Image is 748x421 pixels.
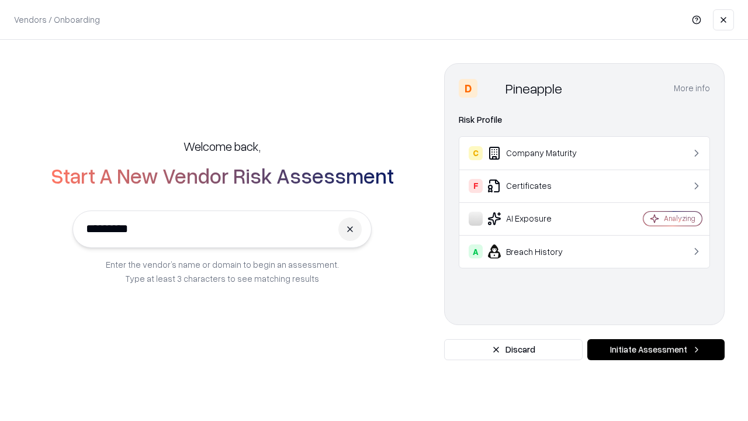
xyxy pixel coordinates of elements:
[106,257,339,285] p: Enter the vendor’s name or domain to begin an assessment. Type at least 3 characters to see match...
[183,138,261,154] h5: Welcome back,
[469,146,608,160] div: Company Maturity
[482,79,501,98] img: Pineapple
[664,213,695,223] div: Analyzing
[51,164,394,187] h2: Start A New Vendor Risk Assessment
[469,244,483,258] div: A
[469,212,608,226] div: AI Exposure
[587,339,725,360] button: Initiate Assessment
[459,113,710,127] div: Risk Profile
[674,78,710,99] button: More info
[505,79,562,98] div: Pineapple
[469,244,608,258] div: Breach History
[459,79,477,98] div: D
[469,179,608,193] div: Certificates
[469,179,483,193] div: F
[469,146,483,160] div: C
[444,339,583,360] button: Discard
[14,13,100,26] p: Vendors / Onboarding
